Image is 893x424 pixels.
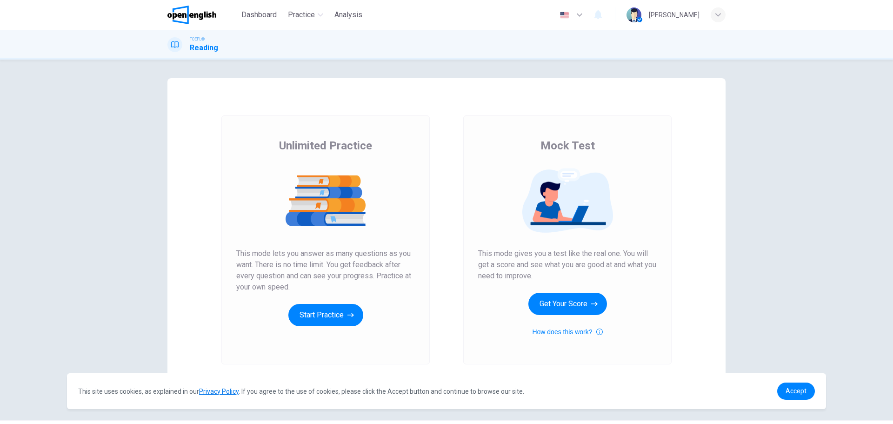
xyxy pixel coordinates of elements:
span: TOEFL® [190,36,205,42]
button: How does this work? [532,326,602,337]
div: [PERSON_NAME] [649,9,700,20]
button: Dashboard [238,7,280,23]
a: Privacy Policy [199,388,239,395]
span: This mode lets you answer as many questions as you want. There is no time limit. You get feedback... [236,248,415,293]
button: Get Your Score [528,293,607,315]
button: Start Practice [288,304,363,326]
span: This mode gives you a test like the real one. You will get a score and see what you are good at a... [478,248,657,282]
span: Dashboard [241,9,277,20]
img: Profile picture [626,7,641,22]
a: OpenEnglish logo [167,6,238,24]
img: en [559,12,570,19]
a: dismiss cookie message [777,383,815,400]
span: Accept [786,387,806,395]
span: Analysis [334,9,362,20]
button: Analysis [331,7,366,23]
h1: Reading [190,42,218,54]
img: OpenEnglish logo [167,6,216,24]
span: Mock Test [540,138,595,153]
div: cookieconsent [67,373,826,409]
span: This site uses cookies, as explained in our . If you agree to the use of cookies, please click th... [78,388,524,395]
button: Practice [284,7,327,23]
span: Unlimited Practice [279,138,372,153]
span: Practice [288,9,315,20]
